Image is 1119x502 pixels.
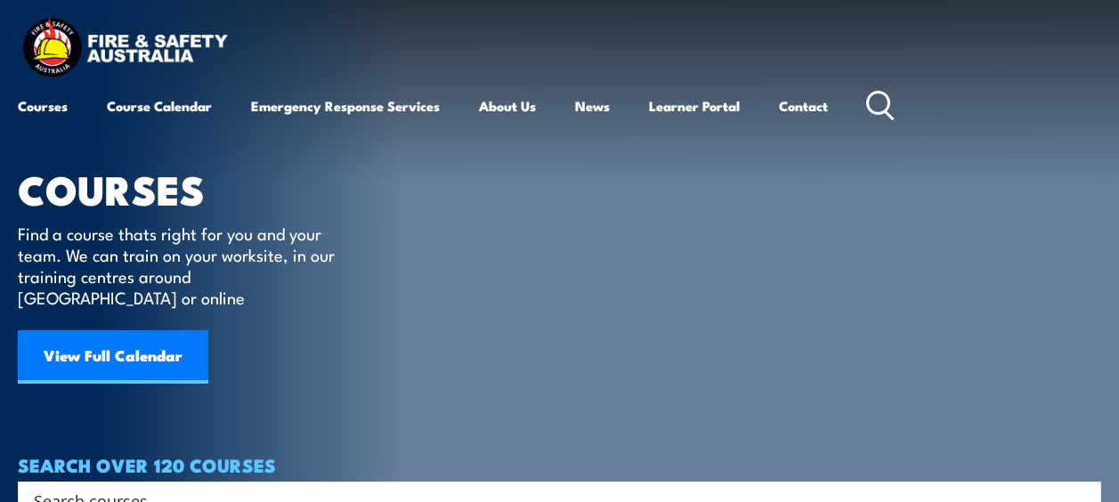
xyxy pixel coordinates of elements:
a: Emergency Response Services [251,85,440,127]
a: Course Calendar [107,85,212,127]
h4: SEARCH OVER 120 COURSES [18,455,1101,474]
h1: COURSES [18,171,361,206]
a: Courses [18,85,68,127]
a: Contact [779,85,828,127]
a: About Us [479,85,536,127]
p: Find a course thats right for you and your team. We can train on your worksite, in our training c... [18,223,343,308]
a: Learner Portal [649,85,740,127]
a: News [575,85,610,127]
a: View Full Calendar [18,330,208,384]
